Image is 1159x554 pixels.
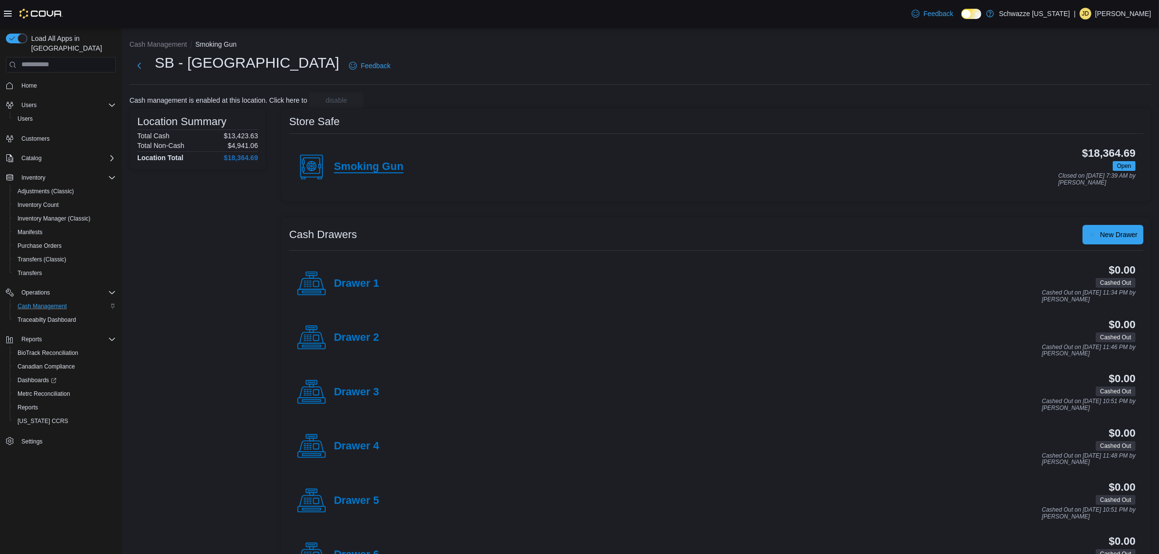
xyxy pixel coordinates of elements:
[334,440,379,453] h4: Drawer 4
[1100,230,1138,240] span: New Drawer
[10,253,120,266] button: Transfers (Classic)
[14,213,94,224] a: Inventory Manager (Classic)
[334,332,379,344] h4: Drawer 2
[18,287,116,298] span: Operations
[21,82,37,90] span: Home
[224,132,258,140] p: $13,423.63
[10,346,120,360] button: BioTrack Reconciliation
[228,142,258,149] p: $4,941.06
[1100,496,1131,504] span: Cashed Out
[14,388,116,400] span: Metrc Reconciliation
[1100,442,1131,450] span: Cashed Out
[129,39,1151,51] nav: An example of EuiBreadcrumbs
[1113,161,1136,171] span: Open
[10,239,120,253] button: Purchase Orders
[14,361,116,372] span: Canadian Compliance
[18,215,91,222] span: Inventory Manager (Classic)
[2,151,120,165] button: Catalog
[18,132,116,145] span: Customers
[18,172,49,184] button: Inventory
[21,289,50,296] span: Operations
[999,8,1070,19] p: Schwazze [US_STATE]
[18,333,46,345] button: Reports
[18,152,45,164] button: Catalog
[18,256,66,263] span: Transfers (Classic)
[326,95,347,105] span: disable
[18,390,70,398] span: Metrc Reconciliation
[908,4,957,23] a: Feedback
[18,228,42,236] span: Manifests
[1096,387,1136,396] span: Cashed Out
[14,254,70,265] a: Transfers (Classic)
[2,78,120,92] button: Home
[1096,495,1136,505] span: Cashed Out
[224,154,258,162] h4: $18,364.69
[18,436,46,447] a: Settings
[1096,278,1136,288] span: Cashed Out
[18,99,116,111] span: Users
[18,152,116,164] span: Catalog
[14,185,78,197] a: Adjustments (Classic)
[21,174,45,182] span: Inventory
[10,299,120,313] button: Cash Management
[18,302,67,310] span: Cash Management
[18,417,68,425] span: [US_STATE] CCRS
[14,300,71,312] a: Cash Management
[18,187,74,195] span: Adjustments (Classic)
[21,154,41,162] span: Catalog
[18,99,40,111] button: Users
[14,113,116,125] span: Users
[14,254,116,265] span: Transfers (Classic)
[18,316,76,324] span: Traceabilty Dashboard
[1109,373,1136,385] h3: $0.00
[1095,8,1151,19] p: [PERSON_NAME]
[1100,387,1131,396] span: Cashed Out
[10,198,120,212] button: Inventory Count
[2,131,120,146] button: Customers
[289,116,340,128] h3: Store Safe
[14,374,116,386] span: Dashboards
[129,96,307,104] p: Cash management is enabled at this location. Click here to
[18,376,56,384] span: Dashboards
[1058,173,1136,186] p: Closed on [DATE] 7:39 AM by [PERSON_NAME]
[10,401,120,414] button: Reports
[14,347,116,359] span: BioTrack Reconciliation
[1074,8,1076,19] p: |
[19,9,63,18] img: Cova
[1100,278,1131,287] span: Cashed Out
[10,112,120,126] button: Users
[1096,441,1136,451] span: Cashed Out
[14,402,42,413] a: Reports
[10,212,120,225] button: Inventory Manager (Classic)
[361,61,390,71] span: Feedback
[334,277,379,290] h4: Drawer 1
[10,414,120,428] button: [US_STATE] CCRS
[137,116,226,128] h3: Location Summary
[14,402,116,413] span: Reports
[14,361,79,372] a: Canadian Compliance
[14,199,116,211] span: Inventory Count
[1109,536,1136,547] h3: $0.00
[1083,225,1143,244] button: New Drawer
[14,267,116,279] span: Transfers
[195,40,237,48] button: Smoking Gun
[6,74,116,474] nav: Complex example
[1042,507,1136,520] p: Cashed Out on [DATE] 10:51 PM by [PERSON_NAME]
[1042,398,1136,411] p: Cashed Out on [DATE] 10:51 PM by [PERSON_NAME]
[961,9,982,19] input: Dark Mode
[18,287,54,298] button: Operations
[21,335,42,343] span: Reports
[18,172,116,184] span: Inventory
[10,313,120,327] button: Traceabilty Dashboard
[14,314,116,326] span: Traceabilty Dashboard
[10,360,120,373] button: Canadian Compliance
[18,242,62,250] span: Purchase Orders
[10,185,120,198] button: Adjustments (Classic)
[137,142,184,149] h6: Total Non-Cash
[18,201,59,209] span: Inventory Count
[18,80,41,92] a: Home
[1042,290,1136,303] p: Cashed Out on [DATE] 11:34 PM by [PERSON_NAME]
[1082,8,1089,19] span: JD
[14,240,116,252] span: Purchase Orders
[14,113,37,125] a: Users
